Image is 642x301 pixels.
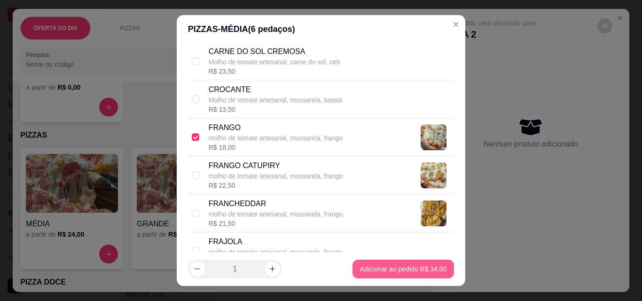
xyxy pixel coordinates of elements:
p: molho de tomate artesanal, mussarela, frango, [209,209,345,219]
button: Close [448,17,463,32]
div: PIZZAS - MÉDIA ( 6 pedaços) [188,23,454,36]
p: CROCANTE [209,84,343,95]
p: molho de tomate artesanal, mussarela, frango [209,171,343,181]
div: R$ 21,50 [209,219,345,228]
p: FRANGO CATUPIRY [209,160,343,171]
div: R$ 22,50 [209,181,343,190]
img: product-image [421,124,446,150]
div: R$ 23,50 [209,67,340,76]
img: product-image [421,162,446,188]
p: FRANCHEDDAR [209,198,345,209]
p: molho de tomate artesanal, mussarela, frango [209,133,343,143]
div: R$ 18,00 [209,143,343,152]
p: FRANGO [209,122,343,133]
p: molho de tomate artesanal, mussarela, frango [209,247,343,257]
p: CARNE DO SOL CREMOSA [209,46,340,57]
p: 1 [233,263,237,275]
p: FRAJOLA [209,236,343,247]
button: Adicionar ao pedido R$ 34,00 [352,260,454,278]
img: product-image [421,201,446,226]
button: increase-product-quantity [265,262,280,277]
p: Molho de tomate artesanal, mussarela, batata [209,95,343,105]
div: R$ 13,50 [209,105,343,114]
p: Molho de tomate artesanal, carne do sol, ceb [209,57,340,67]
button: decrease-product-quantity [190,262,205,277]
